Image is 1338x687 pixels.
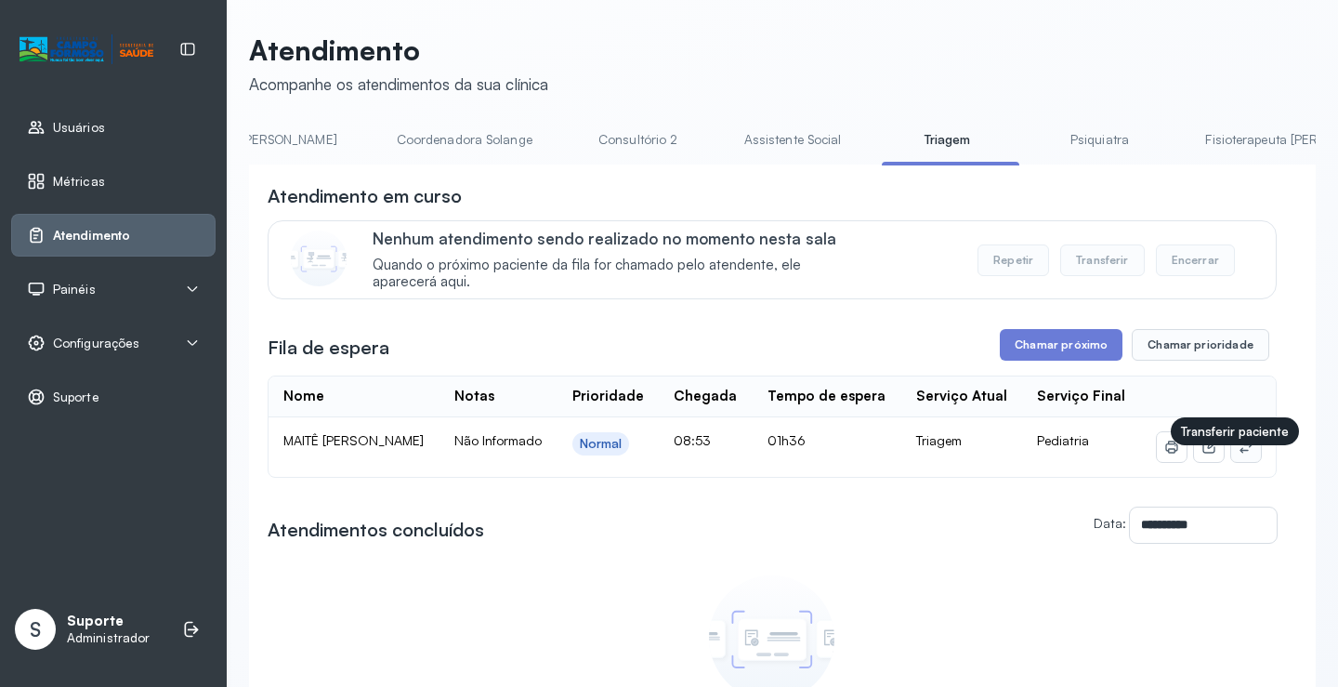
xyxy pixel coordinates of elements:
h3: Atendimento em curso [268,183,462,209]
button: Encerrar [1156,244,1235,276]
div: Nome [283,388,324,405]
img: Logotipo do estabelecimento [20,34,153,65]
a: Métricas [27,172,200,191]
button: Chamar prioridade [1132,329,1269,361]
p: Suporte [67,613,150,630]
span: Usuários [53,120,105,136]
p: Atendimento [249,33,548,67]
span: 08:53 [674,432,711,448]
div: Prioridade [572,388,644,405]
a: Triagem [882,125,1012,155]
span: MAITÊ [PERSON_NAME] [283,432,424,448]
p: Administrador [67,630,150,646]
button: Chamar próximo [1000,329,1122,361]
a: Usuários [27,118,200,137]
div: Serviço Atual [916,388,1007,405]
img: Imagem de CalloutCard [291,231,347,286]
span: Não Informado [454,432,542,448]
a: Assistente Social [726,125,860,155]
button: Transferir [1060,244,1145,276]
p: Nenhum atendimento sendo realizado no momento nesta sala [373,229,864,248]
a: Psiquiatra [1034,125,1164,155]
button: Repetir [977,244,1049,276]
span: Painéis [53,282,96,297]
span: Métricas [53,174,105,190]
div: Chegada [674,388,737,405]
a: Coordenadora Solange [378,125,551,155]
a: Atendimento [27,226,200,244]
div: Tempo de espera [767,388,885,405]
div: Serviço Final [1037,388,1125,405]
label: Data: [1094,515,1126,531]
span: 01h36 [767,432,806,448]
span: Atendimento [53,228,130,244]
span: Suporte [53,390,99,405]
div: Notas [454,388,494,405]
span: Configurações [53,336,139,351]
div: Acompanhe os atendimentos da sua clínica [249,74,548,94]
h3: Fila de espera [268,335,389,361]
div: Normal [580,436,623,452]
span: Quando o próximo paciente da fila for chamado pelo atendente, ele aparecerá aqui. [373,257,864,292]
h3: Atendimentos concluídos [268,517,484,543]
a: Consultório 2 [573,125,703,155]
span: Pediatria [1037,432,1089,448]
div: Triagem [916,432,1008,449]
